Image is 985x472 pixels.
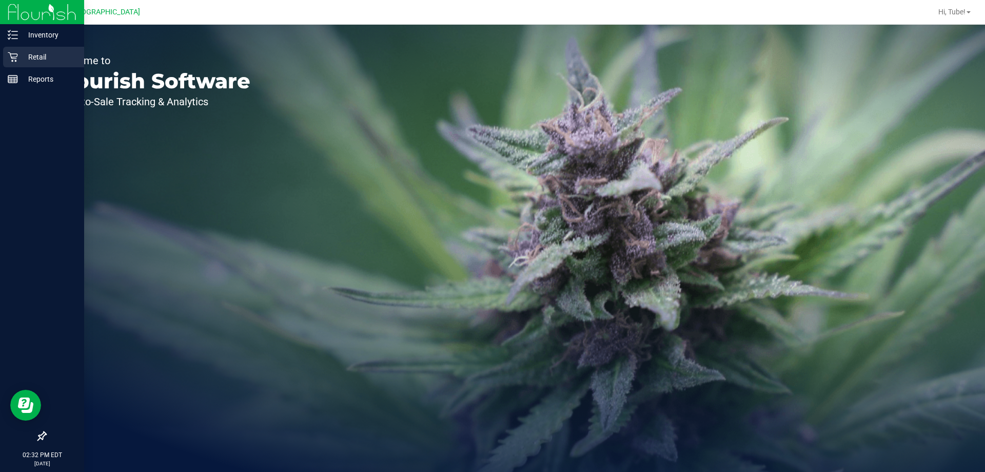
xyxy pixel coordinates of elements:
[5,450,80,460] p: 02:32 PM EDT
[55,55,250,66] p: Welcome to
[55,97,250,107] p: Seed-to-Sale Tracking & Analytics
[938,8,966,16] span: Hi, Tube!
[8,52,18,62] inline-svg: Retail
[55,71,250,91] p: Flourish Software
[18,51,80,63] p: Retail
[18,73,80,85] p: Reports
[8,30,18,40] inline-svg: Inventory
[8,74,18,84] inline-svg: Reports
[10,390,41,421] iframe: Resource center
[5,460,80,467] p: [DATE]
[18,29,80,41] p: Inventory
[70,8,140,16] span: [GEOGRAPHIC_DATA]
